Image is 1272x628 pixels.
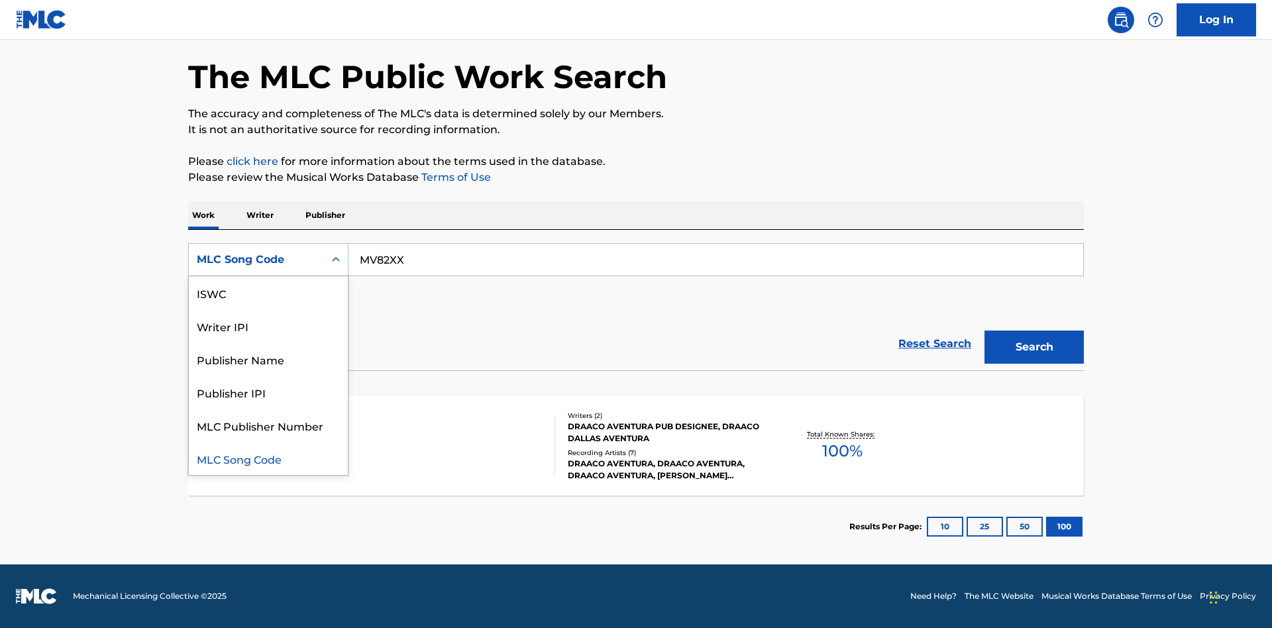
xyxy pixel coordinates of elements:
a: Need Help? [910,590,957,602]
span: Mechanical Licensing Collective © 2025 [73,590,227,602]
a: MENEAMEMLC Song Code:MV82XXISWC:T-917.105.8Writers (2)DRAACO AVENTURA PUB DESIGNEE, DRAACO DALLAS... [188,396,1084,496]
button: 25 [967,517,1003,537]
div: DRAACO AVENTURA, DRAACO AVENTURA, DRAACO AVENTURA, [PERSON_NAME] AVENTURA, DRAACO AVENTURA [568,458,768,482]
img: search [1113,12,1129,28]
a: Reset Search [892,329,978,358]
img: logo [16,588,57,604]
p: Results Per Page: [849,521,925,533]
div: Writer IPI [189,309,348,342]
a: click here [227,155,278,168]
p: Please review the Musical Works Database [188,170,1084,185]
a: Log In [1177,3,1256,36]
p: It is not an authoritative source for recording information. [188,122,1084,138]
div: Drag [1210,578,1218,617]
div: Recording Artists ( 7 ) [568,448,768,458]
button: 50 [1006,517,1043,537]
p: Please for more information about the terms used in the database. [188,154,1084,170]
a: Musical Works Database Terms of Use [1041,590,1192,602]
img: help [1147,12,1163,28]
div: DRAACO AVENTURA PUB DESIGNEE, DRAACO DALLAS AVENTURA [568,421,768,445]
iframe: Chat Widget [1206,564,1272,628]
a: Public Search [1108,7,1134,33]
div: MLC Song Code [197,252,316,268]
a: Terms of Use [419,171,491,183]
div: Publisher IPI [189,376,348,409]
button: 100 [1046,517,1083,537]
span: 100 % [822,439,863,463]
h1: The MLC Public Work Search [188,57,667,97]
a: The MLC Website [965,590,1033,602]
a: Privacy Policy [1200,590,1256,602]
p: Total Known Shares: [807,429,878,439]
div: Publisher Name [189,342,348,376]
button: 10 [927,517,963,537]
div: ISWC [189,276,348,309]
p: Writer [242,201,278,229]
p: Work [188,201,219,229]
img: MLC Logo [16,10,67,29]
p: The accuracy and completeness of The MLC's data is determined solely by our Members. [188,106,1084,122]
div: MLC Song Code [189,442,348,475]
div: Writers ( 2 ) [568,411,768,421]
button: Search [984,331,1084,364]
form: Search Form [188,243,1084,370]
div: MLC Publisher Number [189,409,348,442]
p: Publisher [301,201,349,229]
div: Help [1142,7,1169,33]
